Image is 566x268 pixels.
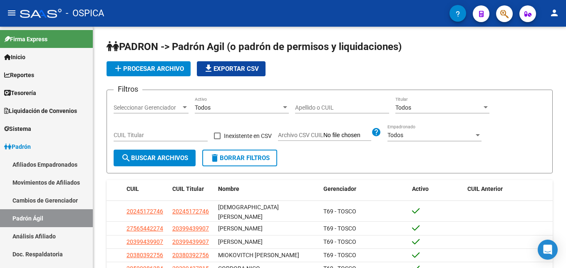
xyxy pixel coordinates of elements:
span: T69 - TOSCO [323,208,356,215]
span: 20245172746 [127,208,163,215]
span: Seleccionar Gerenciador [114,104,181,111]
mat-icon: search [121,153,131,163]
span: 20380392756 [172,252,209,258]
span: 20399439907 [172,238,209,245]
span: 20399439907 [172,225,209,232]
mat-icon: add [113,63,123,73]
span: Todos [195,104,211,111]
span: Todos [395,104,411,111]
span: 20245172746 [172,208,209,215]
button: Exportar CSV [197,61,266,76]
span: [PERSON_NAME] [218,238,263,245]
span: CUIL [127,185,139,192]
span: Activo [412,185,429,192]
span: Buscar Archivos [121,154,188,162]
span: PADRON -> Padrón Agil (o padrón de permisos y liquidaciones) [107,41,402,53]
span: Archivo CSV CUIL [278,132,323,138]
span: Borrar Filtros [210,154,270,162]
span: CUIL Anterior [467,185,503,192]
div: Open Intercom Messenger [538,240,558,260]
span: T69 - TOSCO [323,238,356,245]
span: Reportes [4,70,34,80]
datatable-header-cell: CUIL Anterior [464,180,553,198]
mat-icon: delete [210,153,220,163]
span: 20399439907 [127,238,163,245]
span: Padrón [4,142,31,151]
span: Todos [387,132,403,138]
button: Procesar archivo [107,61,191,76]
span: Nombre [218,185,239,192]
button: Borrar Filtros [202,150,277,166]
mat-icon: help [371,127,381,137]
span: 27565442274 [127,225,163,232]
datatable-header-cell: Activo [409,180,464,198]
span: Exportar CSV [204,65,259,73]
span: Liquidación de Convenios [4,106,77,115]
mat-icon: file_download [204,63,213,73]
span: Firma Express [4,35,47,44]
span: Inicio [4,53,25,62]
span: T69 - TOSCO [323,252,356,258]
input: Archivo CSV CUIL [323,132,371,139]
datatable-header-cell: CUIL Titular [169,180,215,198]
mat-icon: menu [7,8,17,18]
span: - OSPICA [66,4,104,23]
span: MIOKOVITCH [PERSON_NAME] [218,252,299,258]
span: Gerenciador [323,185,356,192]
span: T69 - TOSCO [323,225,356,232]
datatable-header-cell: Nombre [215,180,320,198]
span: 20380392756 [127,252,163,258]
datatable-header-cell: CUIL [123,180,169,198]
mat-icon: person [549,8,559,18]
span: CUIL Titular [172,185,204,192]
button: Buscar Archivos [114,150,196,166]
span: [DEMOGRAPHIC_DATA][PERSON_NAME] [218,204,279,220]
span: Tesorería [4,88,36,98]
span: Sistema [4,124,31,133]
datatable-header-cell: Gerenciador [320,180,409,198]
span: Inexistente en CSV [224,131,272,141]
span: Procesar archivo [113,65,184,73]
h3: Filtros [114,83,142,95]
span: [PERSON_NAME] [218,225,263,232]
